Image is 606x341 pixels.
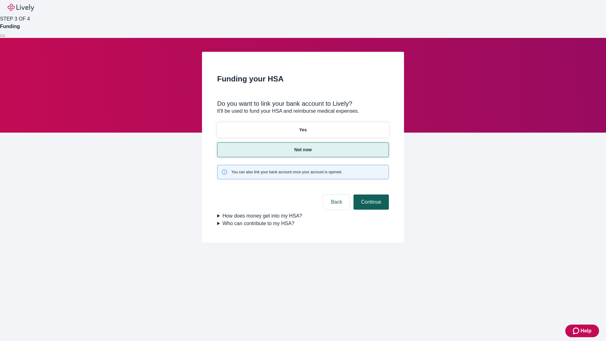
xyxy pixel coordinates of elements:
summary: How does money get into my HSA? [217,212,389,220]
button: Yes [217,123,389,137]
button: Continue [353,194,389,210]
img: Lively [8,4,34,11]
h2: Funding your HSA [217,73,389,85]
button: Zendesk support iconHelp [565,325,599,337]
p: It'll be used to fund your HSA and reimburse medical expenses. [217,107,389,115]
button: Back [323,194,350,210]
p: Yes [299,127,307,133]
button: Not now [217,142,389,157]
div: Do you want to link your bank account to Lively? [217,100,389,107]
p: Not now [294,147,312,153]
summary: Who can contribute to my HSA? [217,220,389,227]
span: You can also link your bank account once your account is opened. [231,169,342,175]
svg: Zendesk support icon [573,327,580,335]
span: Help [580,327,591,335]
